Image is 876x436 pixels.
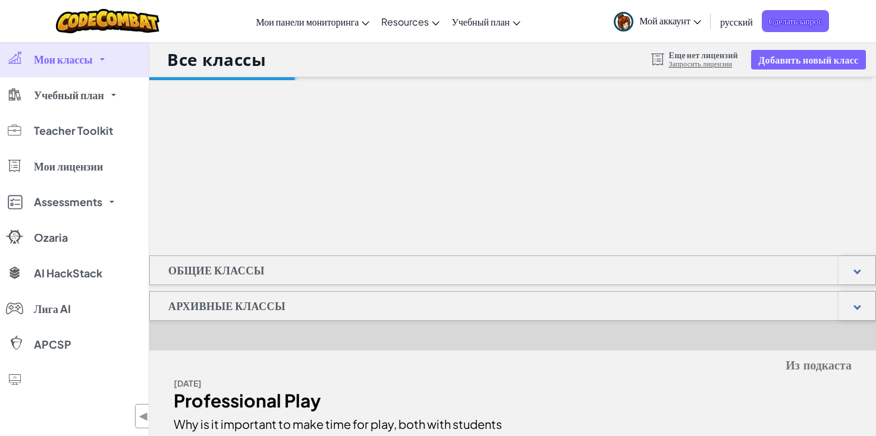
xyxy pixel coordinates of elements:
[639,14,701,27] span: Мой аккаунт
[56,9,160,33] img: CodeCombat logo
[150,255,283,285] h1: Общие классы
[34,125,113,136] span: Teacher Toolkit
[34,197,102,207] span: Assessments
[139,407,149,425] span: ◀
[669,50,738,59] span: Еще нет лицензий
[150,291,304,321] h1: Архивные классы
[174,375,504,392] div: [DATE]
[34,268,102,279] span: AI HackStack
[381,15,429,28] span: Resources
[720,15,753,28] span: русский
[174,356,852,375] h5: Из подкаста
[445,5,526,37] a: Учебный план
[34,54,93,65] span: Мои классы
[375,5,445,37] a: Resources
[250,5,375,37] a: Мои панели мониторинга
[34,304,71,314] span: Лига AI
[608,2,707,40] a: Мой аккаунт
[34,232,68,243] span: Ozaria
[451,15,510,28] span: Учебный план
[714,5,759,37] a: русский
[669,59,738,69] a: Запросить лицензии
[34,90,104,100] span: Учебный план
[174,392,504,409] div: Professional Play
[34,161,103,172] span: Мои лицензии
[614,12,633,31] img: avatar
[751,50,865,69] button: Добавить новый класс
[762,10,830,32] a: Сделать запрос
[167,48,266,71] h1: Все классы
[256,15,359,28] span: Мои панели мониторинга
